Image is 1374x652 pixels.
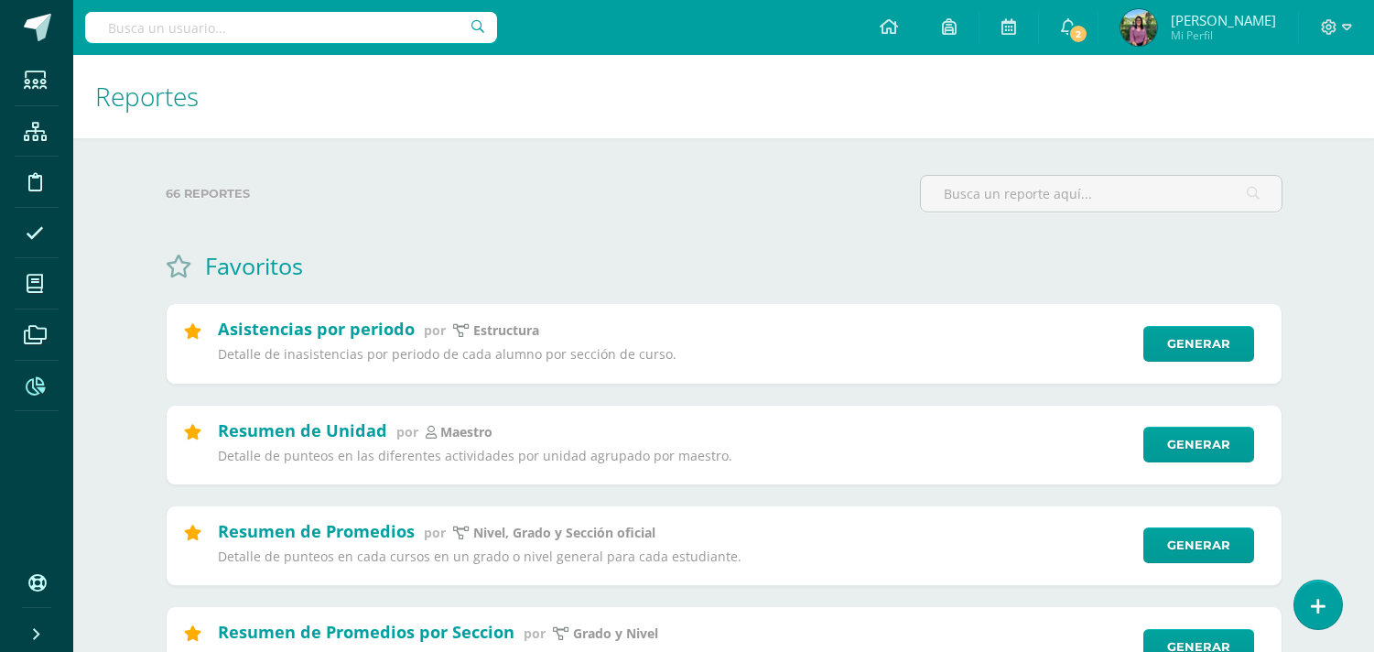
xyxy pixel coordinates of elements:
[424,524,446,541] span: por
[218,346,1131,363] p: Detalle de inasistencias por periodo de cada alumno por sección de curso.
[573,625,658,642] p: Grado y Nivel
[524,625,546,642] span: por
[473,525,655,541] p: Nivel, Grado y Sección oficial
[921,176,1282,212] input: Busca un reporte aquí...
[205,250,303,281] h1: Favoritos
[1120,9,1157,46] img: ed5d616ba0f764b5d7c97a1e5ffb2c75.png
[424,321,446,339] span: por
[95,79,199,114] span: Reportes
[473,322,539,339] p: Estructura
[218,318,415,340] h2: Asistencias por periodo
[1171,11,1276,29] span: [PERSON_NAME]
[1143,326,1254,362] a: Generar
[218,419,387,441] h2: Resumen de Unidad
[218,549,1131,565] p: Detalle de punteos en cada cursos en un grado o nivel general para cada estudiante.
[218,621,514,643] h2: Resumen de Promedios por Seccion
[440,424,492,440] p: maestro
[166,175,905,212] label: 66 reportes
[218,448,1131,464] p: Detalle de punteos en las diferentes actividades por unidad agrupado por maestro.
[1171,27,1276,43] span: Mi Perfil
[1143,527,1254,563] a: Generar
[218,520,415,542] h2: Resumen de Promedios
[1068,24,1088,44] span: 2
[396,423,418,440] span: por
[85,12,497,43] input: Busca un usuario...
[1143,427,1254,462] a: Generar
